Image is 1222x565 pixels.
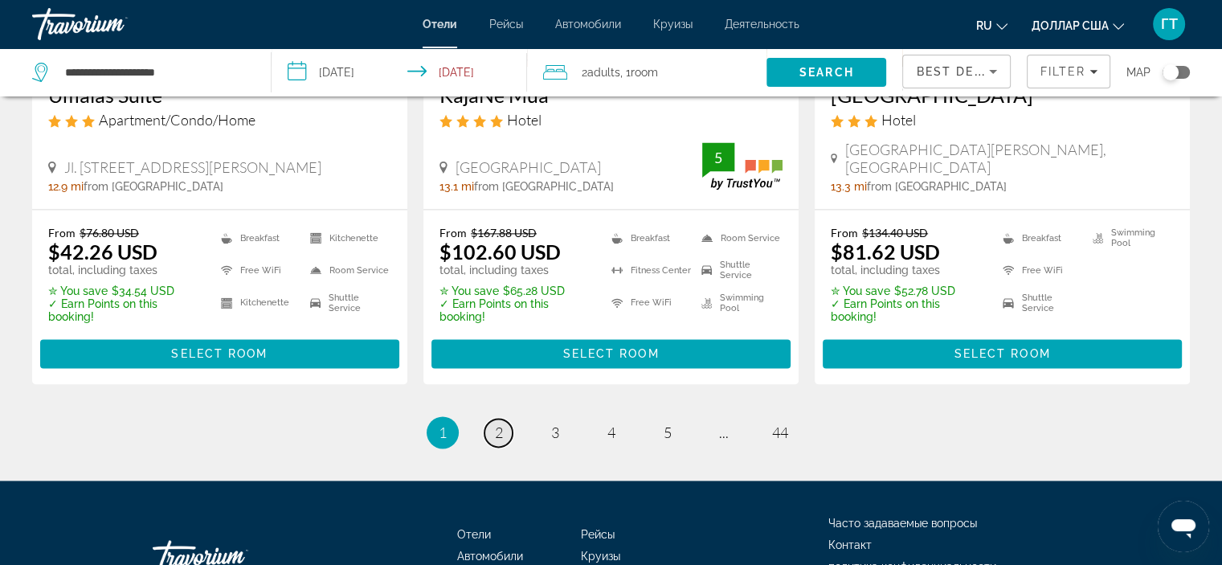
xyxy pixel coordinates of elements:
a: Автомобили [457,550,523,563]
span: 12.9 mi [48,180,84,193]
font: Рейсы [489,18,523,31]
a: Select Room [40,342,399,360]
li: Breakfast [995,226,1084,250]
div: 4 star Hotel [439,111,783,129]
button: Меню пользователя [1148,7,1190,41]
font: Деятельность [725,18,799,31]
li: Kitchenette [213,291,302,315]
span: , 1 [620,61,658,84]
a: Автомобили [555,18,621,31]
button: Select Room [40,339,399,368]
span: From [439,226,467,240]
span: Room [631,66,658,79]
button: Изменить язык [976,14,1007,37]
span: ✮ You save [48,285,108,297]
a: Часто задаваемые вопросы [828,517,977,530]
a: Круизы [581,550,620,563]
span: Select Room [171,347,268,360]
font: ГТ [1161,15,1178,32]
input: Search hotel destination [63,60,247,84]
ins: $102.60 USD [439,240,561,264]
li: Breakfast [213,226,302,250]
p: ✓ Earn Points on this booking! [831,297,983,323]
span: Hotel [881,111,916,129]
a: Отели [457,528,491,541]
li: Fitness Center [603,258,693,282]
span: [GEOGRAPHIC_DATA] [456,158,601,176]
ins: $81.62 USD [831,240,940,264]
span: 4 [607,424,615,441]
span: Map [1126,61,1150,84]
p: total, including taxes [48,264,201,276]
a: Рейсы [581,528,615,541]
a: Select Room [431,342,791,360]
p: total, including taxes [831,264,983,276]
li: Free WiFi [213,258,302,282]
p: ✓ Earn Points on this booking! [48,297,201,323]
span: From [831,226,858,240]
span: Adults [587,66,620,79]
mat-select: Sort by [916,62,997,81]
li: Shuttle Service [693,258,783,282]
li: Kitchenette [302,226,391,250]
li: Free WiFi [995,258,1084,282]
del: $134.40 USD [862,226,928,240]
span: 2 [582,61,620,84]
button: Изменить валюту [1032,14,1124,37]
li: Breakfast [603,226,693,250]
span: 13.3 mi [831,180,867,193]
span: Jl. [STREET_ADDRESS][PERSON_NAME] [64,158,321,176]
span: from [GEOGRAPHIC_DATA] [474,180,614,193]
font: ru [976,19,992,32]
font: доллар США [1032,19,1109,32]
span: from [GEOGRAPHIC_DATA] [84,180,223,193]
span: Select Room [954,347,1050,360]
span: ✮ You save [439,285,499,297]
iframe: Кнопка запуска окна обмена сообщениями [1158,501,1209,552]
span: Select Room [562,347,659,360]
p: ✓ Earn Points on this booking! [439,297,591,323]
nav: Pagination [32,416,1190,448]
img: TrustYou guest rating badge [702,142,783,190]
span: Search [799,66,854,79]
span: 1 [439,424,447,441]
span: [GEOGRAPHIC_DATA][PERSON_NAME], [GEOGRAPHIC_DATA] [845,141,1174,176]
a: Травориум [32,3,193,45]
span: Filter [1040,65,1085,78]
span: 5 [664,424,672,441]
li: Free WiFi [603,291,693,315]
div: 5 [702,148,734,167]
a: Круизы [653,18,693,31]
button: Select check in and out date [272,48,527,96]
button: Select Room [431,339,791,368]
p: $34.54 USD [48,285,201,297]
li: Shuttle Service [302,291,391,315]
ins: $42.26 USD [48,240,157,264]
p: $65.28 USD [439,285,591,297]
span: 44 [772,424,788,441]
span: Best Deals [916,65,999,78]
li: Room Service [693,226,783,250]
span: 2 [495,424,503,441]
a: Контакт [828,538,872,551]
button: Filters [1027,55,1110,88]
button: Toggle map [1150,65,1190,80]
span: From [48,226,76,240]
p: $52.78 USD [831,285,983,297]
li: Room Service [302,258,391,282]
span: ✮ You save [831,285,890,297]
div: 3 star Apartment [48,111,391,129]
span: ... [719,424,729,441]
del: $167.88 USD [471,226,537,240]
li: Shuttle Service [995,291,1084,315]
a: Отели [423,18,457,31]
div: 3 star Hotel [831,111,1174,129]
span: 13.1 mi [439,180,474,193]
